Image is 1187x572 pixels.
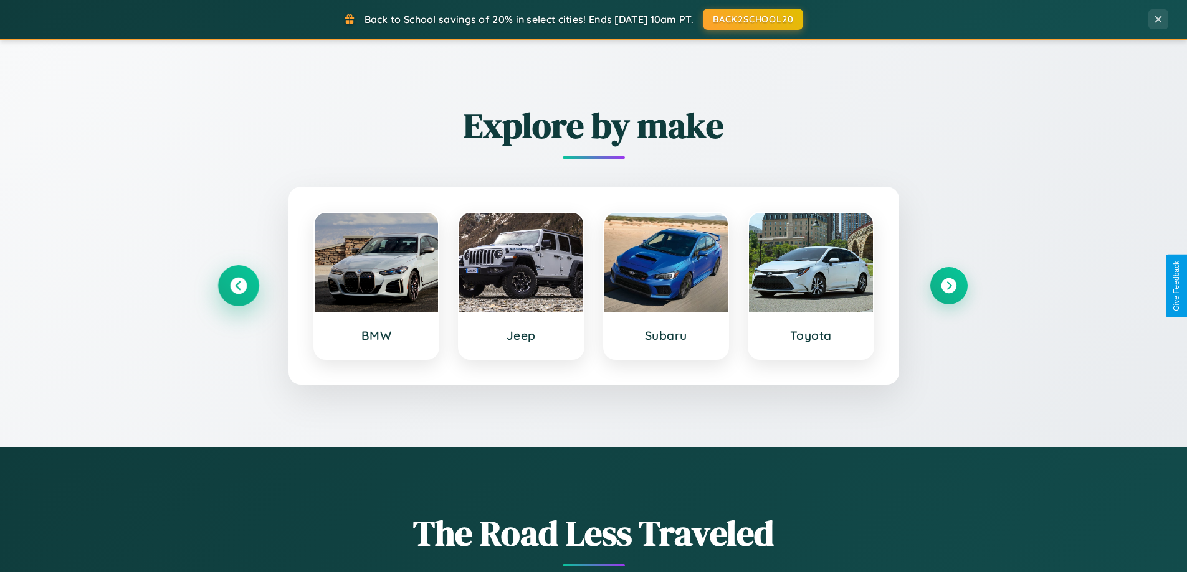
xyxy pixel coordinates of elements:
[1172,261,1181,311] div: Give Feedback
[365,13,694,26] span: Back to School savings of 20% in select cities! Ends [DATE] 10am PT.
[703,9,803,30] button: BACK2SCHOOL20
[761,328,860,343] h3: Toyota
[472,328,571,343] h3: Jeep
[617,328,716,343] h3: Subaru
[220,101,968,149] h2: Explore by make
[327,328,426,343] h3: BMW
[220,509,968,557] h1: The Road Less Traveled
